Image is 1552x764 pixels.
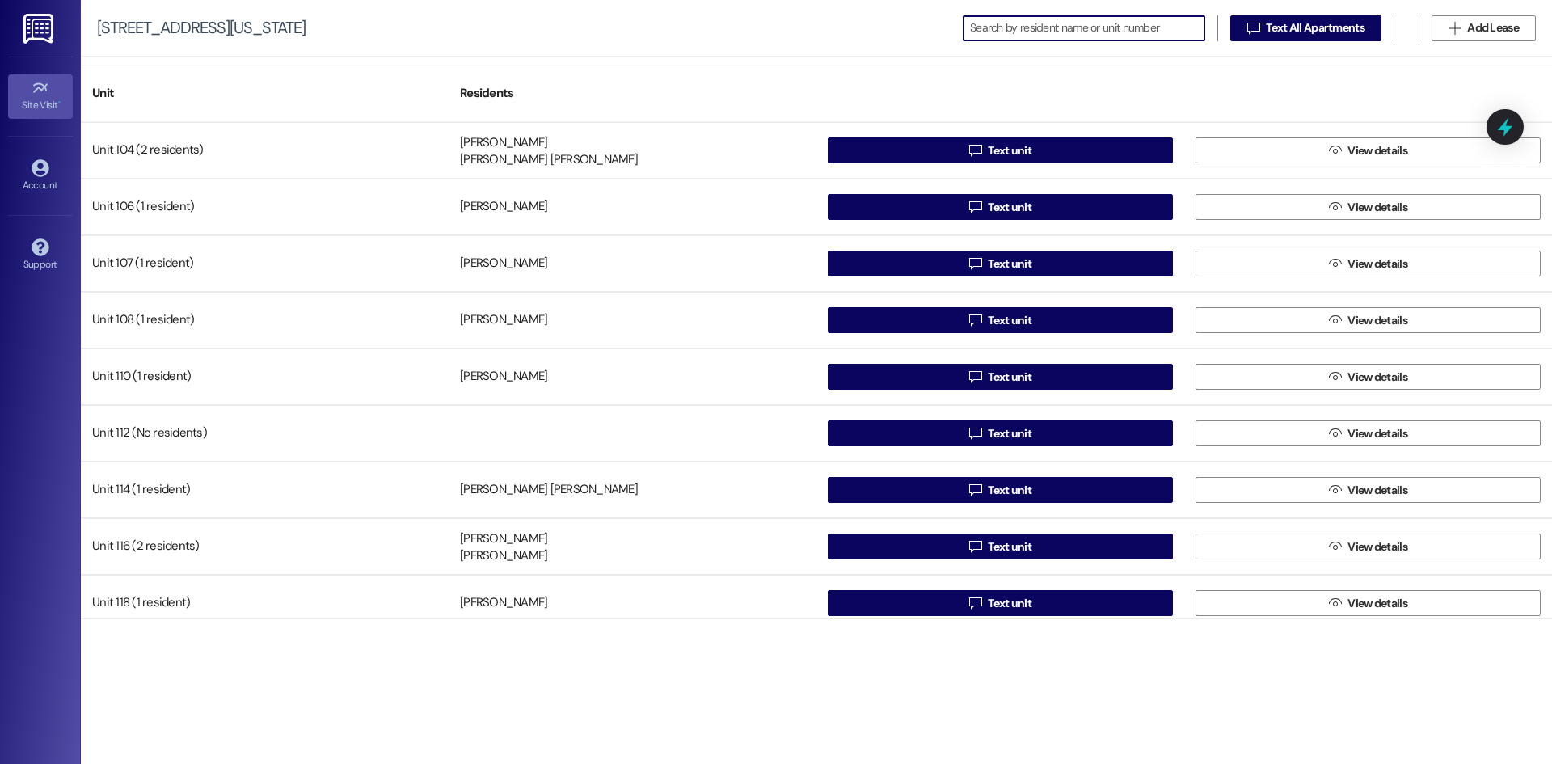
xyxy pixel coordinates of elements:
[1329,314,1341,327] i: 
[828,420,1173,446] button: Text unit
[1347,482,1407,499] span: View details
[828,534,1173,559] button: Text unit
[1247,22,1259,35] i: 
[1196,590,1541,616] button: View details
[58,97,61,108] span: •
[81,134,449,167] div: Unit 104 (2 residents)
[1329,427,1341,440] i: 
[1196,477,1541,503] button: View details
[969,483,981,496] i: 
[1347,312,1407,329] span: View details
[988,312,1031,329] span: Text unit
[969,370,981,383] i: 
[988,538,1031,555] span: Text unit
[969,257,981,270] i: 
[1329,144,1341,157] i: 
[1196,364,1541,390] button: View details
[969,597,981,610] i: 
[1196,251,1541,276] button: View details
[460,369,547,386] div: [PERSON_NAME]
[460,312,547,329] div: [PERSON_NAME]
[1329,200,1341,213] i: 
[828,590,1173,616] button: Text unit
[460,134,547,151] div: [PERSON_NAME]
[988,199,1031,216] span: Text unit
[81,587,449,619] div: Unit 118 (1 resident)
[1196,137,1541,163] button: View details
[828,194,1173,220] button: Text unit
[828,307,1173,333] button: Text unit
[23,14,57,44] img: ResiDesk Logo
[81,247,449,280] div: Unit 107 (1 resident)
[988,255,1031,272] span: Text unit
[460,530,547,547] div: [PERSON_NAME]
[1347,595,1407,612] span: View details
[81,530,449,563] div: Unit 116 (2 residents)
[97,19,306,36] div: [STREET_ADDRESS][US_STATE]
[460,152,638,169] div: [PERSON_NAME] [PERSON_NAME]
[460,595,547,612] div: [PERSON_NAME]
[828,364,1173,390] button: Text unit
[8,154,73,198] a: Account
[81,417,449,450] div: Unit 112 (No residents)
[1347,199,1407,216] span: View details
[81,474,449,506] div: Unit 114 (1 resident)
[1329,257,1341,270] i: 
[828,137,1173,163] button: Text unit
[460,482,638,499] div: [PERSON_NAME] [PERSON_NAME]
[969,540,981,553] i: 
[8,74,73,118] a: Site Visit •
[988,425,1031,442] span: Text unit
[1329,540,1341,553] i: 
[81,361,449,393] div: Unit 110 (1 resident)
[969,427,981,440] i: 
[1347,255,1407,272] span: View details
[460,199,547,216] div: [PERSON_NAME]
[1467,19,1519,36] span: Add Lease
[1449,22,1461,35] i: 
[1347,425,1407,442] span: View details
[460,255,547,272] div: [PERSON_NAME]
[460,548,547,565] div: [PERSON_NAME]
[988,369,1031,386] span: Text unit
[1196,420,1541,446] button: View details
[1329,483,1341,496] i: 
[81,191,449,223] div: Unit 106 (1 resident)
[988,482,1031,499] span: Text unit
[969,200,981,213] i: 
[828,251,1173,276] button: Text unit
[988,142,1031,159] span: Text unit
[1196,307,1541,333] button: View details
[970,17,1204,40] input: Search by resident name or unit number
[1329,597,1341,610] i: 
[8,234,73,277] a: Support
[1196,194,1541,220] button: View details
[449,74,816,113] div: Residents
[1347,142,1407,159] span: View details
[828,477,1173,503] button: Text unit
[81,304,449,336] div: Unit 108 (1 resident)
[1347,538,1407,555] span: View details
[969,144,981,157] i: 
[969,314,981,327] i: 
[988,595,1031,612] span: Text unit
[1266,19,1364,36] span: Text All Apartments
[81,74,449,113] div: Unit
[1329,370,1341,383] i: 
[1196,534,1541,559] button: View details
[1230,15,1381,41] button: Text All Apartments
[1347,369,1407,386] span: View details
[1432,15,1536,41] button: Add Lease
